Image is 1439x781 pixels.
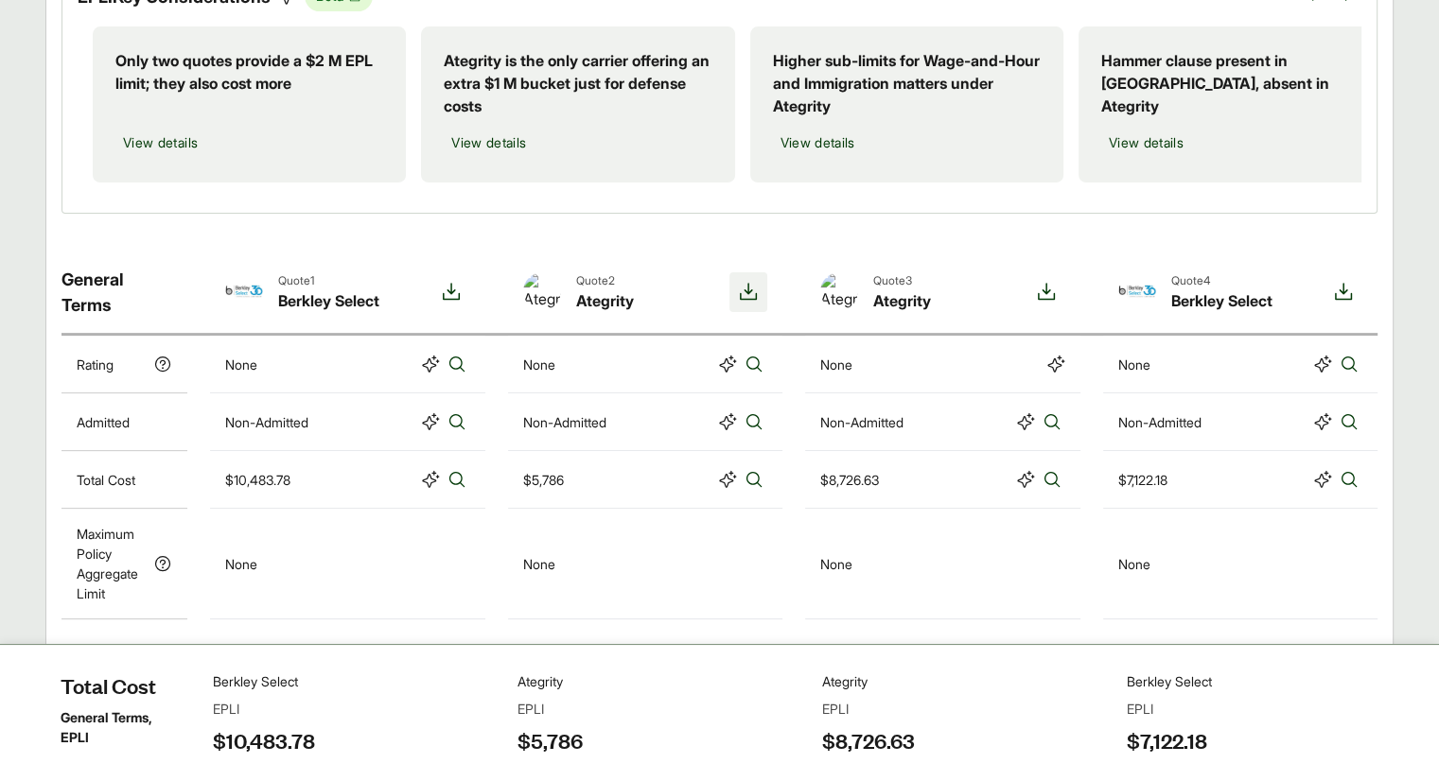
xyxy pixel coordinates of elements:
p: Total Cost [77,470,135,490]
div: None [523,355,555,374]
p: Ategrity is the only carrier offering an extra $1 M bucket just for defense costs [444,49,711,117]
div: $7,920 [820,713,860,733]
p: Hammer clause present in [GEOGRAPHIC_DATA], absent in Ategrity [1101,49,1369,117]
div: Non-Admitted [1118,412,1202,432]
div: Non-Admitted [523,412,606,432]
span: Quote 3 [873,272,931,289]
p: Premium [77,713,131,733]
div: $8,726.63 [820,470,879,490]
span: Quote 1 [278,272,379,289]
span: Quote 4 [1171,272,1272,289]
img: Ategrity-Logo [820,272,858,310]
img: Ategrity-Logo [523,272,561,310]
div: None [523,554,555,574]
span: View details [451,132,526,152]
button: View details [773,125,863,160]
p: Admitted [77,412,130,432]
div: $6,515 [1118,713,1157,733]
div: EPLI [61,619,1378,694]
span: View details [1109,132,1184,152]
p: Only two quotes provide a $2 M EPL limit; they also cost more [115,49,383,95]
p: Rating [77,355,114,374]
div: Non-Admitted [820,412,904,432]
span: Berkley Select [1171,289,1272,312]
p: Higher sub-limits for Wage-and-Hour and Immigration matters under Ategrity [773,49,1041,117]
div: None [1118,355,1150,374]
span: Quote 2 [576,272,634,289]
div: None [1118,554,1150,574]
div: None [225,554,257,574]
button: View details [1101,125,1191,160]
span: Berkley Select [278,289,379,312]
div: None [820,554,852,574]
img: Berkley Select-Logo [225,272,263,310]
span: View details [123,132,198,152]
div: $7,122.18 [1118,470,1167,490]
p: Maximum Policy Aggregate Limit [77,524,146,603]
button: View details [115,125,205,160]
button: View details [444,125,534,160]
span: View details [781,132,855,152]
button: Download option [1027,272,1065,312]
img: Berkley Select-Logo [1118,272,1156,310]
div: General Terms [61,252,187,333]
button: Download option [729,272,767,312]
div: None [820,355,852,374]
div: $5,070 [523,713,566,733]
button: Download option [1325,272,1362,312]
span: Ategrity [576,289,634,312]
div: $10,483.78 [225,470,290,490]
div: $9,773 [225,713,265,733]
div: $5,786 [523,470,564,490]
div: Non-Admitted [225,412,308,432]
div: None [225,355,257,374]
span: Ategrity [873,289,931,312]
button: Download option [432,272,470,312]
